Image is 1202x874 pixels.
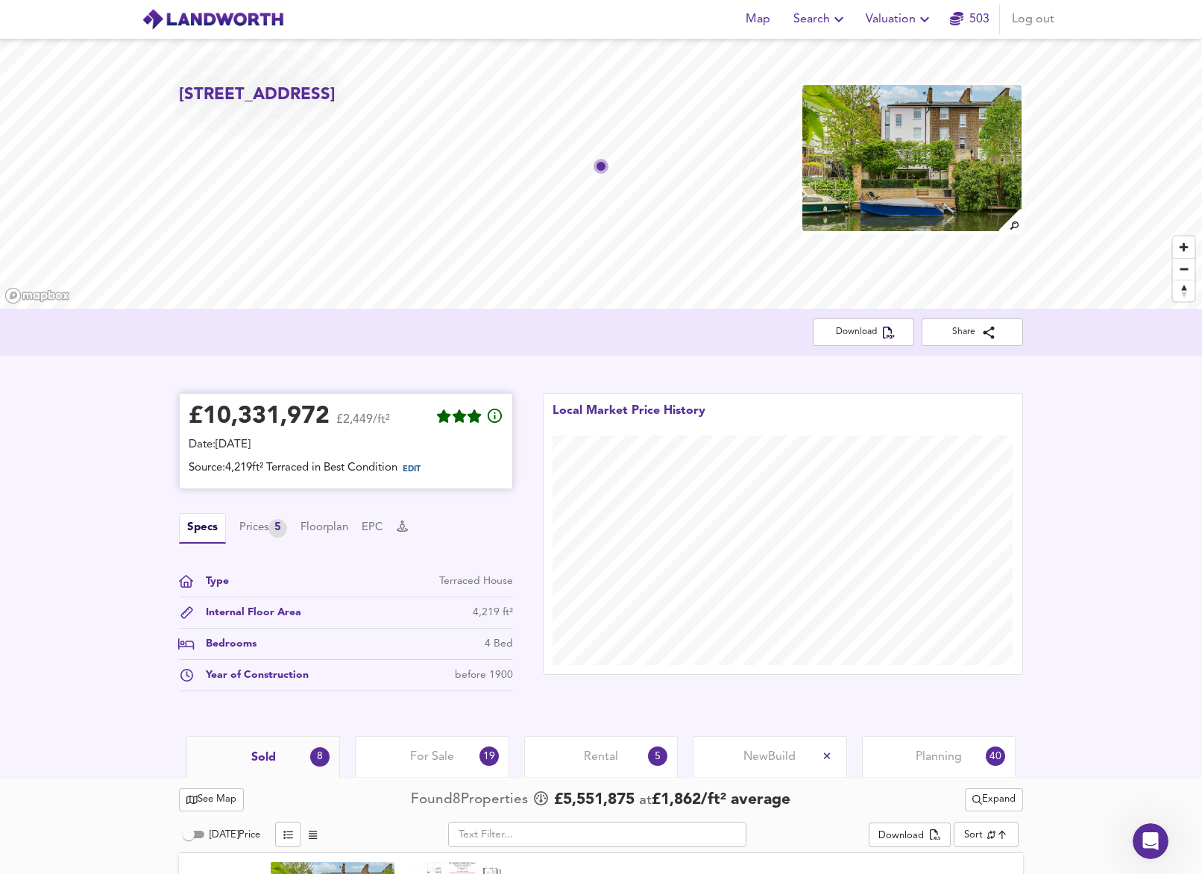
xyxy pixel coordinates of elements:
div: Found 8 Propert ies [411,790,532,810]
span: For Sale [410,749,454,765]
button: Expand [965,788,1023,811]
div: split button [965,788,1023,811]
button: Prices5 [239,519,287,538]
div: Bedrooms [194,636,257,652]
span: Sold [251,749,276,766]
button: go back [10,6,38,34]
div: 40 [986,746,1005,766]
input: Text Filter... [448,822,746,847]
button: Specs [179,513,226,544]
button: Share [922,318,1023,346]
img: search [997,207,1023,233]
button: Valuation [860,4,940,34]
button: Home [233,6,262,34]
button: See Map [179,788,244,811]
div: 4,219 ft² [473,605,513,620]
div: Type [194,573,229,589]
span: £ 5,551,875 [554,789,635,811]
span: Search [793,9,848,30]
div: Internal Floor Area [194,605,301,620]
div: Source: 4,219ft² Terraced in Best Condition [189,460,503,480]
button: Send a message… [256,482,280,506]
div: Support Agent • Just now [24,172,139,180]
button: Download [813,318,914,346]
div: So how can I help you [DATE]? [24,145,183,160]
img: property [801,84,1023,233]
span: £2,449/ft² [336,414,390,436]
button: Zoom out [1173,258,1195,280]
span: Log out [1012,9,1054,30]
button: Search [787,4,854,34]
span: Share [934,324,1011,340]
div: Support Agent says… [12,136,286,201]
button: Map [734,4,781,34]
div: 19 [479,746,499,766]
div: 8 [310,747,330,767]
img: Profile image for Support Agent [43,8,66,32]
button: Download [869,823,950,848]
span: [DATE] Price [210,830,260,840]
a: 503 [950,9,989,30]
button: EPC [362,520,383,536]
div: Sort [964,828,983,842]
div: 4 Bed [485,636,513,652]
div: Prices [239,519,287,538]
div: Support Agent says… [12,58,286,136]
button: Zoom in [1173,236,1195,258]
a: Mapbox homepage [4,287,70,304]
span: Map [740,9,775,30]
textarea: Ask a question… [13,457,286,482]
h1: Support Agent [72,14,158,25]
span: Valuation [866,9,934,30]
span: Expand [972,791,1016,808]
span: at [639,793,652,808]
button: Emoji picker [23,488,35,500]
div: So how can I help you [DATE]?Support Agent • Just now [12,136,195,169]
span: New Build [743,749,796,765]
span: Rental [584,749,618,765]
span: Download [825,324,902,340]
div: Local Market Price History [553,403,705,436]
div: Download [878,828,924,845]
div: split button [869,823,950,848]
div: Sort [954,822,1019,847]
div: 5 [268,519,287,538]
span: Planning [916,749,962,765]
div: Hi there! This is the Landworth Support Agent speaking. I’m here to answer your questions, but yo... [24,67,233,125]
div: Date: [DATE] [189,437,503,453]
div: Hi there! This is the Landworth Support Agent speaking. I’m here to answer your questions, but yo... [12,58,245,134]
div: Close [262,6,289,33]
div: before 1900 [455,667,513,683]
div: £ 10,331,972 [189,406,330,428]
iframe: Intercom live chat [1133,823,1168,859]
button: 503 [945,4,993,34]
button: Reset bearing to north [1173,280,1195,301]
span: £ 1,862 / ft² average [652,792,790,808]
button: Log out [1006,4,1060,34]
h2: [STREET_ADDRESS] [179,84,336,107]
div: Terraced House [439,573,513,589]
span: See Map [186,791,236,808]
div: 5 [648,746,667,766]
img: logo [142,8,284,31]
span: EDIT [403,465,421,474]
button: Floorplan [300,520,348,536]
div: Year of Construction [194,667,309,683]
span: Zoom out [1173,259,1195,280]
